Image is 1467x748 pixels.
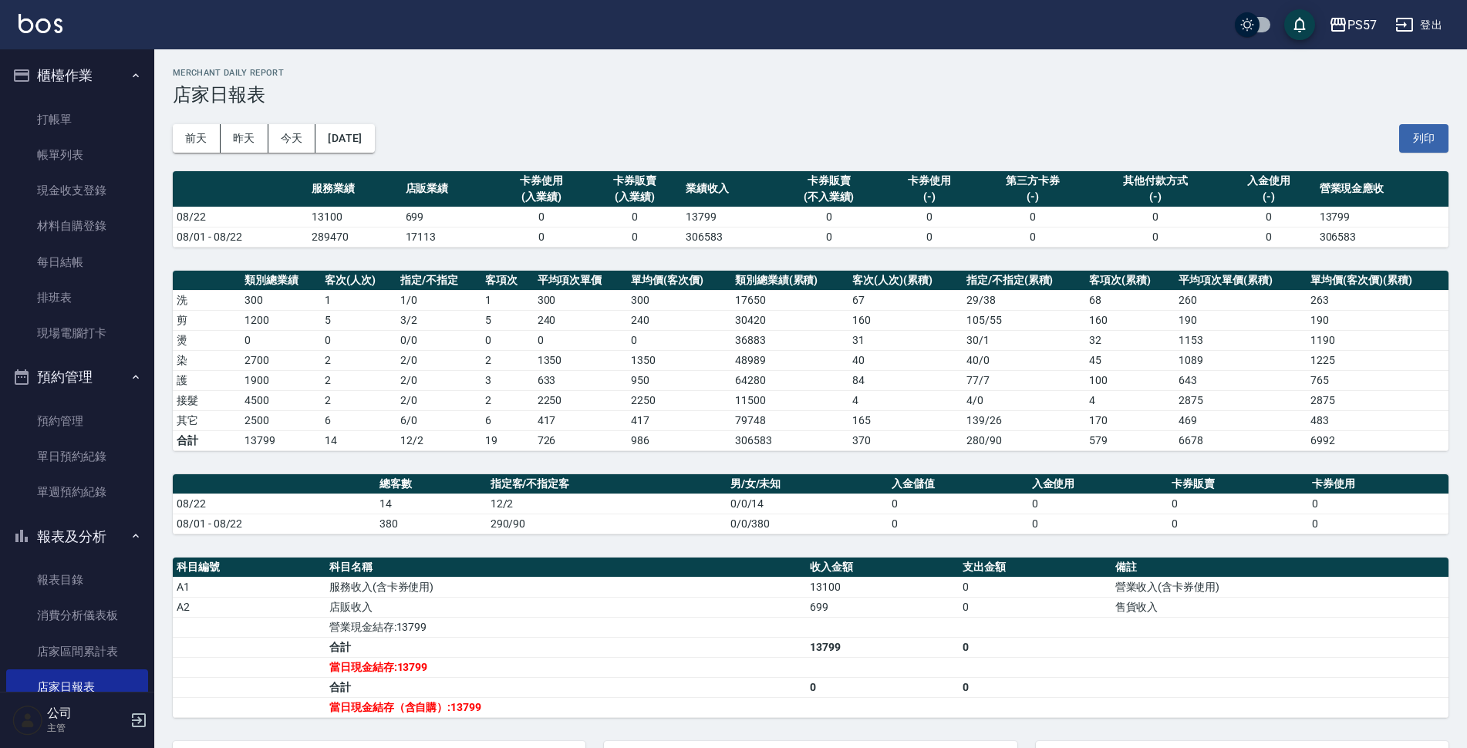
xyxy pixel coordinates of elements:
th: 支出金額 [959,558,1111,578]
th: 入金儲值 [888,474,1028,494]
td: 240 [534,310,628,330]
th: 服務業績 [308,171,401,207]
button: 登出 [1389,11,1448,39]
td: 6 [481,410,533,430]
td: 1350 [534,350,628,370]
th: 客項次(累積) [1085,271,1175,291]
td: 2250 [627,390,731,410]
td: 2 / 0 [396,350,481,370]
h3: 店家日報表 [173,84,1448,106]
td: 13799 [682,207,775,227]
a: 現金收支登錄 [6,173,148,208]
td: 699 [402,207,495,227]
td: 11500 [731,390,849,410]
td: 64280 [731,370,849,390]
td: 45 [1085,350,1175,370]
td: 0 [888,494,1028,514]
td: 08/01 - 08/22 [173,514,376,534]
td: 1 / 0 [396,290,481,310]
div: 卡券販賣 [592,173,678,189]
td: 12/2 [487,494,727,514]
td: 洗 [173,290,241,310]
td: 剪 [173,310,241,330]
td: 0 [241,330,321,350]
th: 單均價(客次價)(累積) [1307,271,1448,291]
th: 類別總業績 [241,271,321,291]
div: (不入業績) [779,189,879,205]
td: 160 [1085,310,1175,330]
a: 單週預約紀錄 [6,474,148,510]
div: 卡券使用 [886,173,972,189]
td: 0/0/14 [727,494,888,514]
h2: Merchant Daily Report [173,68,1448,78]
td: 2250 [534,390,628,410]
td: 0 [806,677,959,697]
td: 483 [1307,410,1448,430]
td: 139 / 26 [963,410,1085,430]
td: 0 [959,577,1111,597]
td: 染 [173,350,241,370]
div: (-) [1226,189,1311,205]
td: 0 [976,227,1089,247]
td: 100 [1085,370,1175,390]
td: 3 / 2 [396,310,481,330]
div: 其他付款方式 [1093,173,1218,189]
td: 0 [1168,514,1308,534]
td: 306583 [731,430,849,450]
td: 08/01 - 08/22 [173,227,308,247]
button: save [1284,9,1315,40]
th: 總客數 [376,474,486,494]
td: 77 / 7 [963,370,1085,390]
div: PS57 [1347,15,1377,35]
td: 合計 [325,637,806,657]
td: 306583 [1316,227,1448,247]
button: 前天 [173,124,221,153]
td: 0 [882,227,976,247]
a: 材料自購登錄 [6,208,148,244]
td: 260 [1175,290,1307,310]
td: 14 [376,494,486,514]
td: 6 [321,410,396,430]
td: 1200 [241,310,321,330]
td: 0 / 0 [396,330,481,350]
td: 765 [1307,370,1448,390]
th: 客次(人次) [321,271,396,291]
div: 卡券販賣 [779,173,879,189]
td: 17650 [731,290,849,310]
td: 726 [534,430,628,450]
td: 合計 [173,430,241,450]
td: 190 [1175,310,1307,330]
td: 370 [848,430,962,450]
th: 卡券使用 [1308,474,1448,494]
td: 0 [888,514,1028,534]
td: 燙 [173,330,241,350]
div: (-) [886,189,972,205]
td: 營業現金結存:13799 [325,617,806,637]
td: 300 [534,290,628,310]
th: 指定客/不指定客 [487,474,727,494]
td: 售貨收入 [1111,597,1448,617]
td: 0 [588,227,682,247]
td: 1225 [1307,350,1448,370]
th: 科目編號 [173,558,325,578]
td: 14 [321,430,396,450]
td: 1 [481,290,533,310]
th: 科目名稱 [325,558,806,578]
td: 0 [1089,207,1222,227]
a: 打帳單 [6,102,148,137]
h5: 公司 [47,706,126,721]
td: 營業收入(含卡券使用) [1111,577,1448,597]
button: 昨天 [221,124,268,153]
td: 160 [848,310,962,330]
a: 店家日報表 [6,669,148,705]
p: 主管 [47,721,126,735]
td: 30 / 1 [963,330,1085,350]
td: 0/0/380 [727,514,888,534]
td: 08/22 [173,207,308,227]
td: 643 [1175,370,1307,390]
td: 合計 [325,677,806,697]
td: A2 [173,597,325,617]
th: 男/女/未知 [727,474,888,494]
td: 0 [882,207,976,227]
td: 0 [1308,514,1448,534]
